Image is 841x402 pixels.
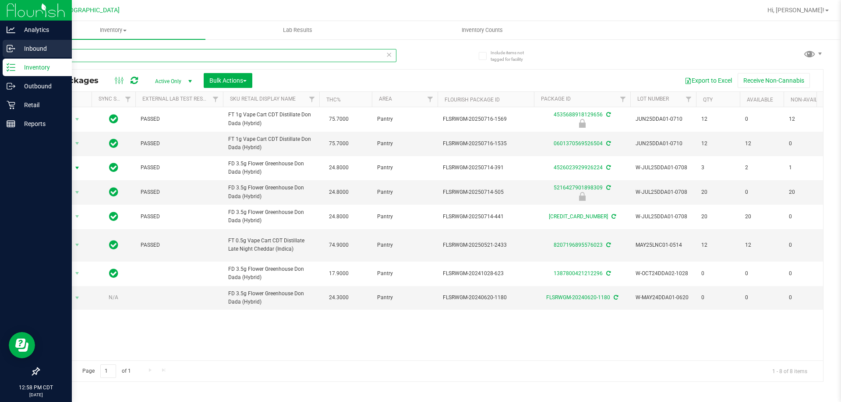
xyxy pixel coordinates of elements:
[228,237,314,253] span: FT 0.5g Vape Cart CDT Distillate Late Night Cheddar (Indica)
[701,294,735,302] span: 0
[15,81,68,91] p: Outbound
[636,115,691,123] span: JUN25DDA01-0710
[443,294,529,302] span: FLSRWGM-20240620-1180
[21,26,205,34] span: Inventory
[109,113,118,125] span: In Sync
[141,213,218,221] span: PASSED
[745,294,778,302] span: 0
[325,210,353,223] span: 24.8000
[72,267,83,280] span: select
[443,188,529,196] span: FLSRWGM-20250714-505
[7,82,15,91] inline-svg: Outbound
[636,188,691,196] span: W-JUL25DDA01-0708
[636,241,691,249] span: MAY25LNC01-0514
[7,44,15,53] inline-svg: Inbound
[554,140,603,147] a: 0601370569526504
[325,239,353,252] span: 74.9000
[325,113,353,126] span: 75.7000
[15,100,68,110] p: Retail
[109,161,118,174] span: In Sync
[738,73,810,88] button: Receive Non-Cannabis
[533,119,632,128] div: Newly Received
[450,26,515,34] span: Inventory Counts
[554,164,603,171] a: 4526023929926224
[228,135,314,152] span: FT 1g Vape Cart CDT Distillate Don Dada (Hybrid)
[7,25,15,34] inline-svg: Analytics
[9,332,35,358] iframe: Resource center
[109,267,118,280] span: In Sync
[7,119,15,128] inline-svg: Reports
[745,164,778,172] span: 2
[141,140,218,148] span: PASSED
[491,49,534,63] span: Include items not tagged for facility
[377,164,432,172] span: Pantry
[745,269,778,278] span: 0
[377,115,432,123] span: Pantry
[141,164,218,172] span: PASSED
[443,269,529,278] span: FLSRWGM-20241028-623
[39,49,396,62] input: Search Package ID, Item Name, SKU, Lot or Part Number...
[701,115,735,123] span: 12
[271,26,324,34] span: Lab Results
[72,239,83,251] span: select
[682,92,696,107] a: Filter
[7,101,15,109] inline-svg: Retail
[701,188,735,196] span: 20
[109,186,118,198] span: In Sync
[305,92,319,107] a: Filter
[99,96,132,102] a: Sync Status
[747,97,773,103] a: Available
[230,96,296,102] a: Sku Retail Display Name
[228,184,314,200] span: FD 3.5g Flower Greenhouse Don Dada (Hybrid)
[390,21,574,39] a: Inventory Counts
[72,137,83,150] span: select
[423,92,438,107] a: Filter
[443,164,529,172] span: FLSRWGM-20250714-391
[325,161,353,174] span: 24.8000
[109,239,118,251] span: In Sync
[605,112,611,118] span: Sync from Compliance System
[443,140,529,148] span: FLSRWGM-20250716-1535
[325,267,353,280] span: 17.9000
[141,241,218,249] span: PASSED
[72,292,83,304] span: select
[745,188,778,196] span: 0
[605,270,611,276] span: Sync from Compliance System
[636,269,691,278] span: W-OCT24DDA02-1028
[701,213,735,221] span: 20
[605,164,611,171] span: Sync from Compliance System
[636,140,691,148] span: JUN25DDA01-0710
[605,242,611,248] span: Sync from Compliance System
[610,213,616,220] span: Sync from Compliance System
[377,188,432,196] span: Pantry
[325,291,353,304] span: 24.3000
[100,364,116,378] input: 1
[141,115,218,123] span: PASSED
[7,63,15,72] inline-svg: Inventory
[701,269,735,278] span: 0
[72,162,83,174] span: select
[325,137,353,150] span: 75.7000
[228,265,314,282] span: FD 3.5g Flower Greenhouse Don Dada (Hybrid)
[377,269,432,278] span: Pantry
[789,213,822,221] span: 0
[141,188,218,196] span: PASSED
[789,241,822,249] span: 0
[679,73,738,88] button: Export to Excel
[703,97,713,103] a: Qty
[326,97,341,103] a: THC%
[745,140,778,148] span: 12
[109,210,118,223] span: In Sync
[142,96,211,102] a: External Lab Test Result
[533,192,632,201] div: Newly Received
[205,21,390,39] a: Lab Results
[701,164,735,172] span: 3
[445,97,500,103] a: Flourish Package ID
[541,96,571,102] a: Package ID
[377,241,432,249] span: Pantry
[554,242,603,248] a: 8207196895576023
[109,137,118,150] span: In Sync
[443,241,529,249] span: FLSRWGM-20250521-2433
[377,140,432,148] span: Pantry
[789,294,822,302] span: 0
